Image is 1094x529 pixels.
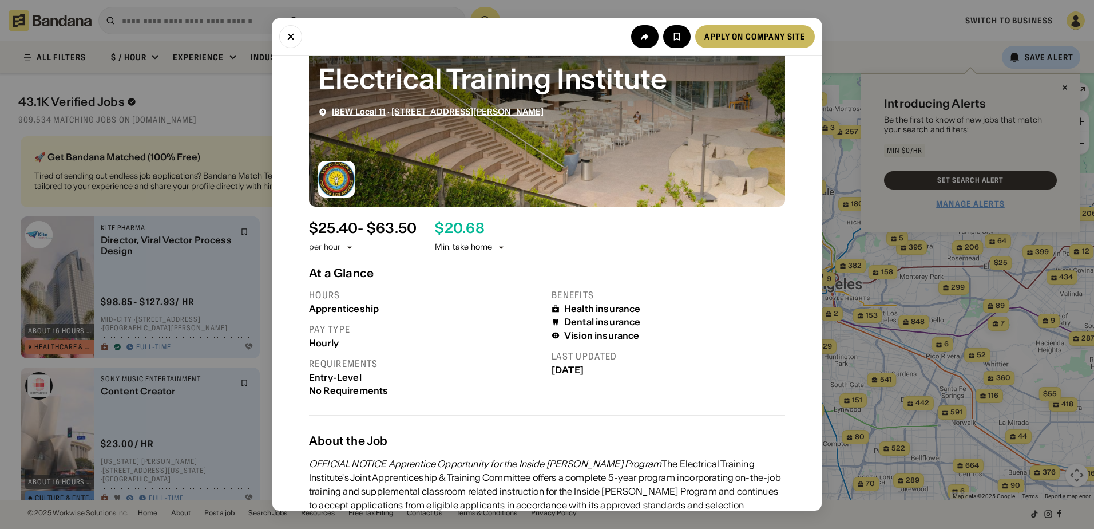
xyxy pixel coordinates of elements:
div: Health insurance [564,303,641,314]
div: $ 20.68 [435,220,484,237]
button: Close [279,25,302,48]
span: [STREET_ADDRESS][PERSON_NAME] [391,106,544,117]
div: Last updated [552,350,785,362]
div: per hour [309,242,340,253]
span: IBEW Local 11 [332,106,386,117]
div: Wireman (Union) – Electrical Training Institute [318,21,776,98]
div: Vision insurance [564,330,640,341]
div: Requirements [309,358,542,370]
div: No Requirements [309,385,542,396]
div: [DATE] [552,365,785,376]
img: IBEW Local 11 logo [318,161,355,198]
div: Dental insurance [564,317,641,327]
em: Apprentice Opportunity for the Inside [PERSON_NAME] Program [389,458,661,469]
em: OFFICIAL NOTICE [309,458,386,469]
div: Hourly [309,338,542,349]
div: $ 25.40 - $63.50 [309,220,417,237]
div: · [332,107,544,117]
div: About the Job [309,434,785,448]
div: Apply on company site [704,33,806,41]
div: Benefits [552,289,785,301]
div: Apprenticeship [309,303,542,314]
div: Hours [309,289,542,301]
div: Min. take home [435,242,506,253]
div: Pay type [309,323,542,335]
div: Entry-Level [309,372,542,383]
div: At a Glance [309,266,785,280]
